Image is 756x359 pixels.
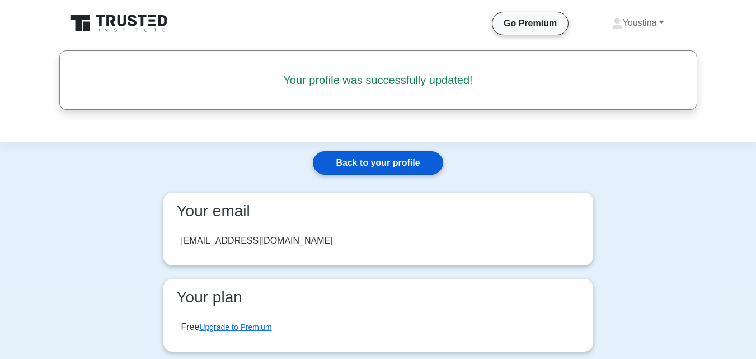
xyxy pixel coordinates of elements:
[181,234,333,248] div: [EMAIL_ADDRESS][DOMAIN_NAME]
[199,323,271,332] a: Upgrade to Premium
[172,288,584,307] h3: Your plan
[313,151,443,175] a: Back to your profile
[172,202,584,221] h3: Your email
[497,16,564,30] a: Go Premium
[585,12,691,34] a: Youstina
[181,320,272,334] div: Free
[84,73,672,87] h5: Your profile was successfully updated!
